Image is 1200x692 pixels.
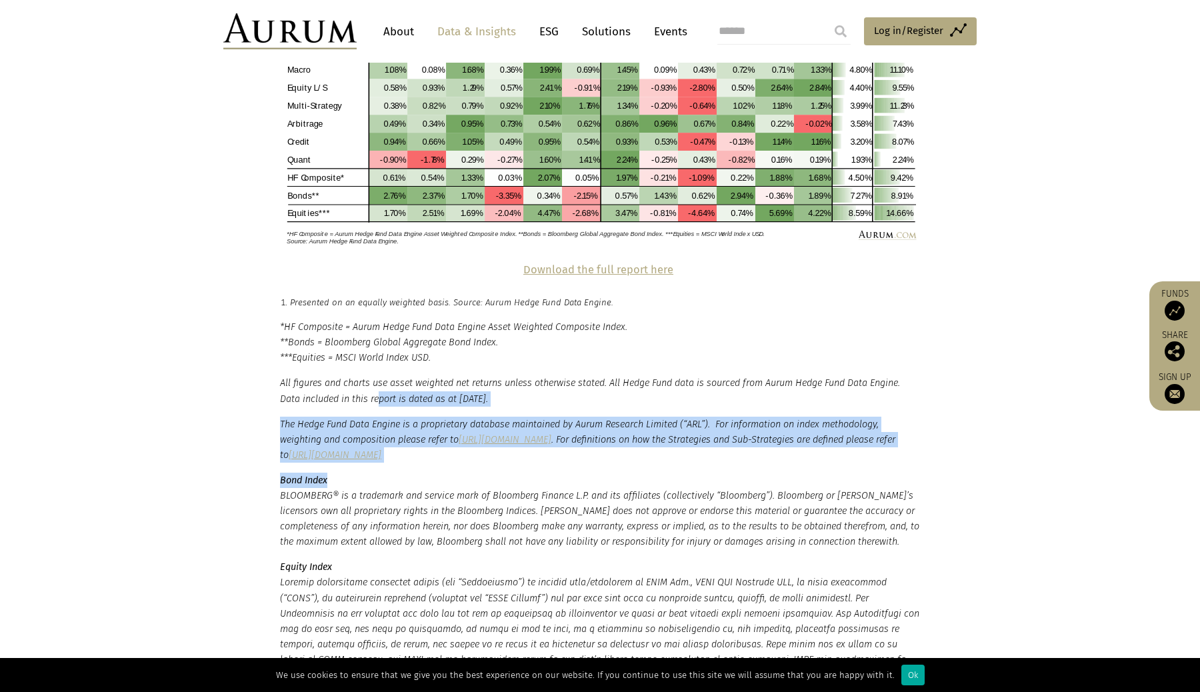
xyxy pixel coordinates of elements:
span: Log in/Register [874,23,943,39]
a: Funds [1156,288,1193,321]
a: Download the full report here [523,263,673,276]
img: Aurum [223,13,357,49]
strong: Bond Index [280,475,327,486]
em: Presented on an equally weighted basis. Source: Aurum Hedge Fund Data Engine. [290,297,613,307]
div: Share [1156,331,1193,361]
strong: Equity Index [280,561,332,573]
em: BLOOMBERG® is a trademark and service mark of Bloomberg Finance L.P. and its affiliates (collecti... [280,490,919,547]
img: Access Funds [1165,301,1185,321]
a: ESG [533,19,565,44]
a: Solutions [575,19,637,44]
p: *HF Composite = Aurum Hedge Fund Data Engine Asset Weighted Composite Index. **Bonds = Bloomberg ... [280,319,920,365]
img: Share this post [1165,341,1185,361]
em: All figures and charts use asset weighted net returns unless otherwise stated. All Hedge Fund dat... [280,377,900,404]
input: Submit [827,18,854,45]
a: [URL][DOMAIN_NAME] [459,434,551,445]
em: The Hedge Fund Data Engine is a proprietary database maintained by Aurum Research Limited (“ARL”)... [280,419,895,461]
img: Sign up to our newsletter [1165,384,1185,404]
a: Sign up [1156,371,1193,404]
a: [URL][DOMAIN_NAME] [289,449,381,461]
div: Ok [901,665,925,685]
a: Log in/Register [864,17,977,45]
a: About [377,19,421,44]
a: Events [647,19,687,44]
a: Data & Insights [431,19,523,44]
